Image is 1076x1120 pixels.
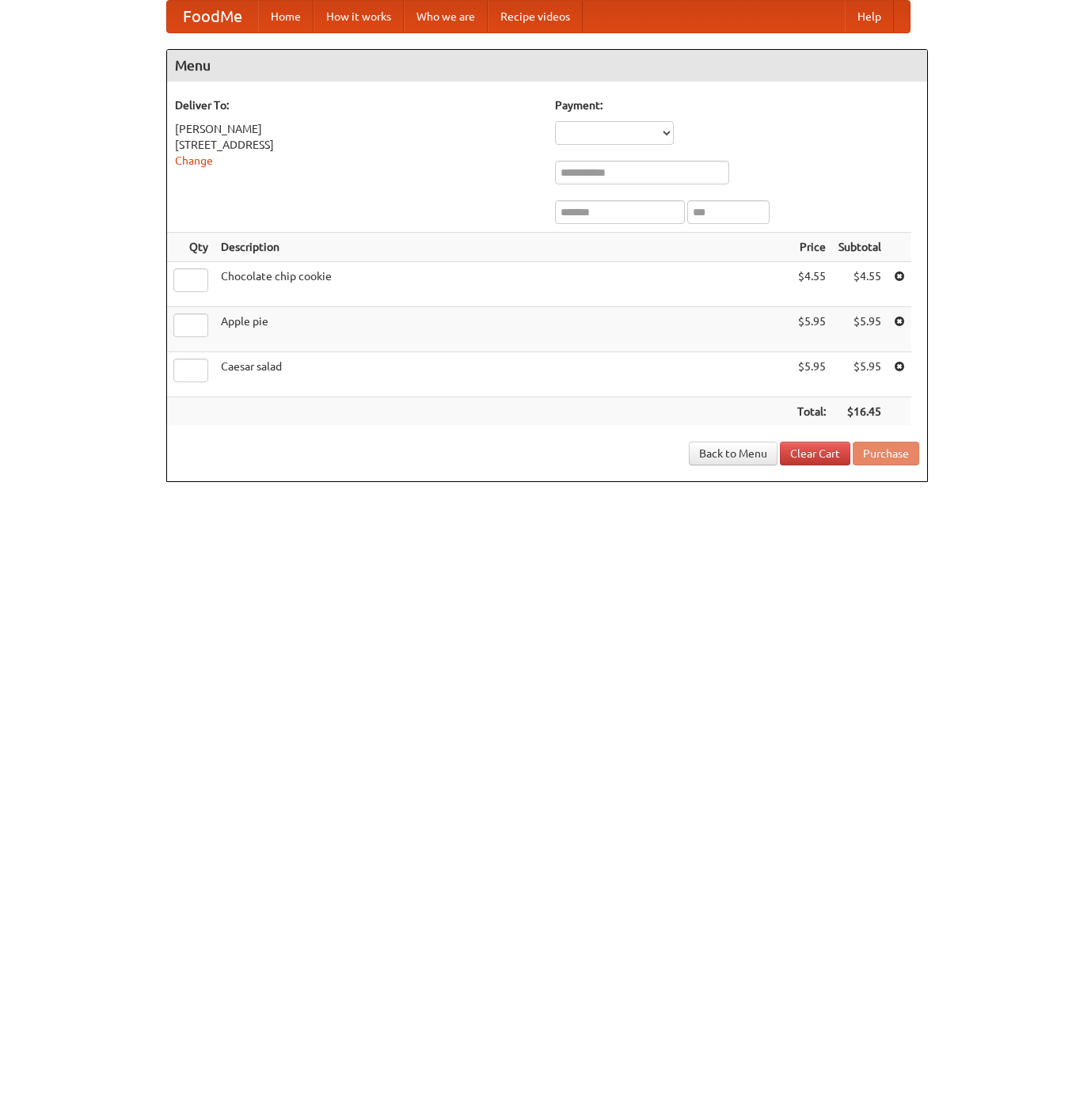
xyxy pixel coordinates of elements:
[258,1,314,32] a: Home
[832,397,888,427] th: $16.45
[832,233,888,262] th: Subtotal
[832,262,888,307] td: $4.55
[215,352,791,397] td: Caesar salad
[215,307,791,352] td: Apple pie
[404,1,488,32] a: Who we are
[167,1,258,32] a: FoodMe
[832,307,888,352] td: $5.95
[791,307,832,352] td: $5.95
[167,50,927,82] h4: Menu
[791,262,832,307] td: $4.55
[791,352,832,397] td: $5.95
[167,233,215,262] th: Qty
[689,442,778,465] a: Back to Menu
[215,262,791,307] td: Chocolate chip cookie
[488,1,583,32] a: Recipe videos
[175,121,539,137] div: [PERSON_NAME]
[845,1,894,32] a: Help
[853,442,919,465] button: Purchase
[555,97,919,113] h5: Payment:
[175,137,539,153] div: [STREET_ADDRESS]
[791,397,832,427] th: Total:
[175,154,213,167] a: Change
[314,1,404,32] a: How it works
[175,97,539,113] h5: Deliver To:
[215,233,791,262] th: Description
[780,442,850,465] a: Clear Cart
[791,233,832,262] th: Price
[832,352,888,397] td: $5.95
